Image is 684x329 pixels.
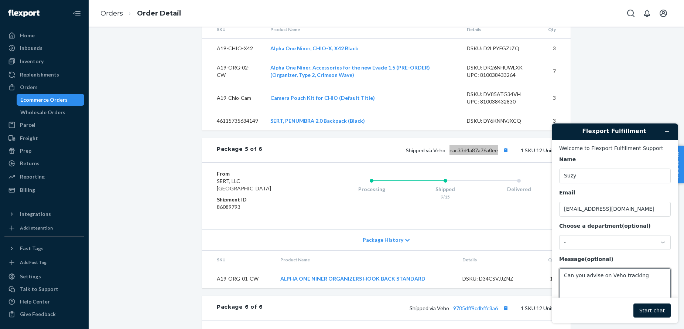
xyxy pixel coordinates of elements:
div: Reporting [20,173,45,180]
a: Billing [4,184,84,196]
div: DSKU: D34CSVJJZNZ [462,275,532,282]
div: 9/15 [408,194,482,200]
dt: From [217,170,305,177]
div: DSKU: DY6KNNVJXCQ [467,117,536,125]
a: SERT, PENUMBRA 2.0 Backpack (Black) [270,118,365,124]
th: SKU [202,20,264,39]
td: A19-Chio-Cam [202,85,264,111]
td: A19-CHIO-X42 [202,38,264,58]
iframe: Find more information here [546,118,684,329]
div: 1 SKU 12 Units [263,145,556,155]
th: Product Name [264,20,461,39]
a: 9785dff9cdbffc8a6 [453,305,498,311]
div: Add Fast Tag [20,259,47,265]
a: Home [4,30,84,41]
div: Shipped [408,186,482,193]
td: 3 [542,38,571,58]
td: 3 [542,111,571,130]
td: A19-ORG-01-CW [202,269,274,288]
th: Qty [538,251,571,269]
button: Open notifications [640,6,654,21]
button: Open account menu [656,6,671,21]
div: Parcel [20,121,35,129]
a: Camera Pouch Kit for CHIO (Default Title) [270,95,375,101]
button: Integrations [4,208,84,220]
div: Ecommerce Orders [20,96,68,104]
div: Returns [20,160,40,167]
button: Give Feedback [4,308,84,320]
a: Prep [4,145,84,157]
div: Package 5 of 6 [217,145,263,155]
th: Details [456,251,538,269]
div: Prep [20,147,31,155]
a: Order Detail [137,9,181,17]
a: Freight [4,132,84,144]
div: Billing [20,186,35,194]
button: Fast Tags [4,242,84,254]
div: DSKU: DK26NHUWLXK [467,64,536,71]
a: Orders [4,81,84,93]
div: Wholesale Orders [20,109,65,116]
th: Details [461,20,542,39]
img: Flexport logo [8,10,40,17]
a: Settings [4,271,84,282]
div: Help Center [20,298,50,305]
ol: breadcrumbs [95,3,187,24]
button: Copy tracking number [501,303,510,313]
a: Replenishments [4,69,84,81]
td: 12 [538,269,571,288]
div: Add Integration [20,225,53,231]
button: Close Navigation [69,6,84,21]
a: Wholesale Orders [17,106,85,118]
div: DSKU: DV85ATG34VH [467,91,536,98]
th: Product Name [274,251,456,269]
a: Alpha One Niner, CHIO-X, X42 Black [270,45,358,51]
div: Integrations [20,210,51,218]
div: Fast Tags [20,245,44,252]
div: Give Feedback [20,311,56,318]
button: Talk to Support [4,283,84,295]
div: UPC: 810038432830 [467,98,536,105]
td: 7 [542,58,571,85]
div: Replenishments [20,71,59,78]
button: Copy tracking number [501,145,510,155]
a: Parcel [4,119,84,131]
dd: 86089793 [217,203,305,211]
div: Delivered [482,186,556,193]
div: Inventory [20,58,44,65]
span: Shipped via Veho [406,147,510,153]
a: Add Integration [4,223,84,233]
a: Reporting [4,171,84,183]
a: Orders [100,9,123,17]
a: ALPHA ONE NINER ORGANIZERS HOOK BACK STANDARD [280,275,425,282]
div: DSKU: D2LPYFGZJZQ [467,45,536,52]
a: Returns [4,157,84,169]
th: SKU [202,251,274,269]
button: Open Search Box [623,6,638,21]
div: Package 6 of 6 [217,303,263,313]
a: Add Fast Tag [4,257,84,268]
span: Package History [363,236,403,244]
a: Ecommerce Orders [17,94,85,106]
span: SERT, LLC [GEOGRAPHIC_DATA] [217,178,271,191]
a: Alpha One Niner, Accessories for the new Evade 1.5 (PRE-ORDER) (Organizer, Type 2, Crimson Wave) [270,64,430,78]
td: 46115735634149 [202,111,264,130]
div: UPC: 810038433264 [467,71,536,79]
div: 1 SKU 12 Units [263,303,556,313]
div: Talk to Support [20,285,58,293]
div: Home [20,32,35,39]
div: Orders [20,84,38,91]
td: A19-ORG-02-CW [202,58,264,85]
a: Inbounds [4,42,84,54]
a: Inventory [4,55,84,67]
dt: Shipment ID [217,196,305,203]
